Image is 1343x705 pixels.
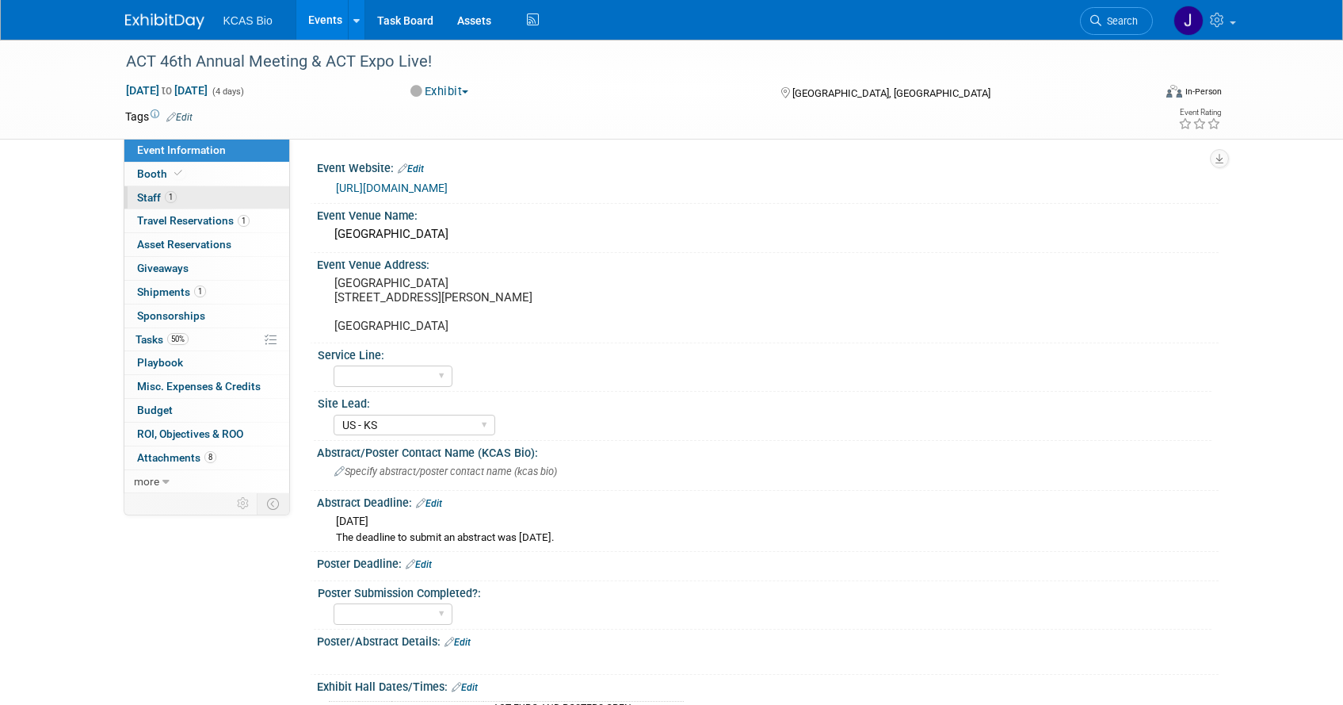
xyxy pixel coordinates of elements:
[167,333,189,345] span: 50%
[124,399,289,422] a: Budget
[318,343,1211,363] div: Service Line:
[124,351,289,374] a: Playbook
[336,531,1207,546] div: The deadline to submit an abstract was [DATE].
[406,559,432,570] a: Edit
[405,83,475,100] button: Exhibit
[137,427,243,440] span: ROI, Objectives & ROO
[124,209,289,232] a: Travel Reservations1
[230,493,258,514] td: Personalize Event Tab Strip
[137,356,183,369] span: Playbook
[125,13,204,29] img: ExhibitDay
[124,305,289,328] a: Sponsorships
[1059,82,1223,106] div: Event Format
[792,87,990,99] span: [GEOGRAPHIC_DATA], [GEOGRAPHIC_DATA]
[137,167,185,180] span: Booth
[125,109,193,125] td: Tags
[134,475,159,488] span: more
[317,204,1219,224] div: Event Venue Name:
[317,675,1219,695] div: Exhibit Hall Dates/Times:
[137,451,216,464] span: Attachments
[317,441,1219,461] div: Abstract/Poster Contact Name (KCAS Bio):
[257,493,289,514] td: Toggle Event Tabs
[452,682,478,693] a: Edit
[1178,109,1221,117] div: Event Rating
[125,83,208,98] span: [DATE] [DATE]
[317,552,1219,573] div: Poster Deadline:
[137,309,205,322] span: Sponsorships
[194,285,206,297] span: 1
[1101,15,1138,27] span: Search
[159,84,174,97] span: to
[124,470,289,493] a: more
[135,333,189,346] span: Tasks
[444,637,471,648] a: Edit
[166,112,193,123] a: Edit
[223,14,273,27] span: KCAS Bio
[124,446,289,469] a: Attachments8
[317,156,1219,177] div: Event Website:
[334,276,675,333] pre: [GEOGRAPHIC_DATA] [STREET_ADDRESS][PERSON_NAME] [GEOGRAPHIC_DATA]
[211,86,244,97] span: (4 days)
[174,169,182,178] i: Booth reservation complete
[137,404,173,416] span: Budget
[1166,85,1182,98] img: Format-Inperson.png
[317,630,1219,650] div: Poster/Abstract Details:
[124,423,289,446] a: ROI, Objectives & ROO
[137,262,189,274] span: Giveaways
[137,285,206,298] span: Shipments
[416,498,442,509] a: Edit
[398,163,424,174] a: Edit
[137,191,177,204] span: Staff
[124,257,289,280] a: Giveaways
[1185,86,1222,98] div: In-Person
[336,182,448,194] a: [URL][DOMAIN_NAME]
[317,491,1219,512] div: Abstract Deadline:
[137,214,250,227] span: Travel Reservations
[165,191,177,203] span: 1
[334,466,557,477] span: Specify abstract/poster contact name (kcas bio)
[124,139,289,162] a: Event Information
[137,238,231,251] span: Asset Reservations
[124,233,289,256] a: Asset Reservations
[204,451,216,463] span: 8
[137,380,261,393] span: Misc. Expenses & Credits
[238,215,250,227] span: 1
[317,253,1219,273] div: Event Venue Address:
[124,328,289,351] a: Tasks50%
[120,48,1129,76] div: ACT 46th Annual Meeting & ACT Expo Live!
[124,375,289,398] a: Misc. Expenses & Credits
[1080,7,1153,35] a: Search
[336,515,368,527] span: [DATE]
[318,581,1211,601] div: Poster Submission Completed?:
[318,392,1211,412] div: Site Lead:
[329,222,1207,247] div: [GEOGRAPHIC_DATA]
[124,163,289,186] a: Booth
[124,186,289,209] a: Staff1
[124,281,289,304] a: Shipments1
[1173,6,1204,36] img: Jason Hannah
[137,144,226,156] span: Event Information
